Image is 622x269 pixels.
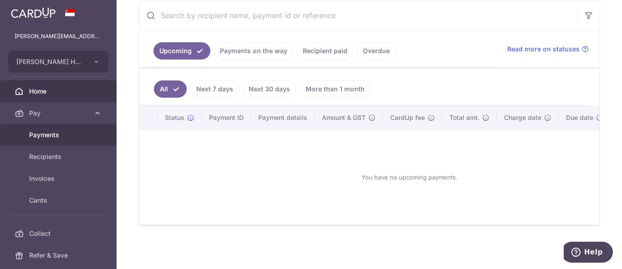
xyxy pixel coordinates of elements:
[154,80,187,98] a: All
[29,229,89,238] span: Collect
[390,113,425,122] span: CardUp fee
[139,1,578,30] input: Search by recipient name, payment id or reference
[190,80,239,98] a: Next 7 days
[504,113,541,122] span: Charge date
[29,152,89,161] span: Recipients
[11,7,56,18] img: CardUp
[153,42,210,60] a: Upcoming
[566,113,593,122] span: Due date
[29,251,89,260] span: Refer & Save
[300,80,371,98] a: More than 1 month
[8,51,108,73] button: [PERSON_NAME] HOLDINGS PTE. LTD.
[507,45,580,54] span: Read more on statuses
[564,242,613,264] iframe: Opens a widget where you can find more information
[29,174,89,183] span: Invoices
[507,45,589,54] a: Read more on statuses
[16,57,84,66] span: [PERSON_NAME] HOLDINGS PTE. LTD.
[165,113,184,122] span: Status
[243,80,296,98] a: Next 30 days
[297,42,353,60] a: Recipient paid
[29,196,89,205] span: Cards
[357,42,396,60] a: Overdue
[29,130,89,139] span: Payments
[251,106,315,130] th: Payment details
[214,42,293,60] a: Payments on the way
[449,113,479,122] span: Total amt.
[29,87,89,96] span: Home
[29,109,89,118] span: Pay
[202,106,251,130] th: Payment ID
[15,32,102,41] p: [PERSON_NAME][EMAIL_ADDRESS][DOMAIN_NAME]
[322,113,366,122] span: Amount & GST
